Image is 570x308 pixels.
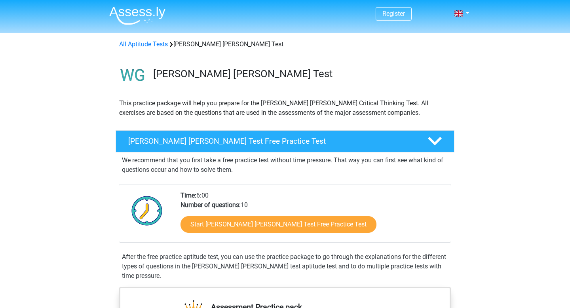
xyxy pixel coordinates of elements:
a: [PERSON_NAME] [PERSON_NAME] Test Free Practice Test [112,130,458,152]
div: After the free practice aptitude test, you can use the practice package to go through the explana... [119,252,451,281]
div: [PERSON_NAME] [PERSON_NAME] Test [116,40,454,49]
h4: [PERSON_NAME] [PERSON_NAME] Test Free Practice Test [128,137,415,146]
img: Assessly [109,6,165,25]
div: 6:00 10 [175,191,450,242]
a: All Aptitude Tests [119,40,168,48]
p: We recommend that you first take a free practice test without time pressure. That way you can fir... [122,156,448,175]
b: Time: [180,192,196,199]
a: Start [PERSON_NAME] [PERSON_NAME] Test Free Practice Test [180,216,376,233]
b: Number of questions: [180,201,241,209]
img: watson glaser test [116,59,150,92]
p: This practice package will help you prepare for the [PERSON_NAME] [PERSON_NAME] Critical Thinking... [119,99,451,118]
img: Clock [127,191,167,230]
a: Register [382,10,405,17]
h3: [PERSON_NAME] [PERSON_NAME] Test [153,68,448,80]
